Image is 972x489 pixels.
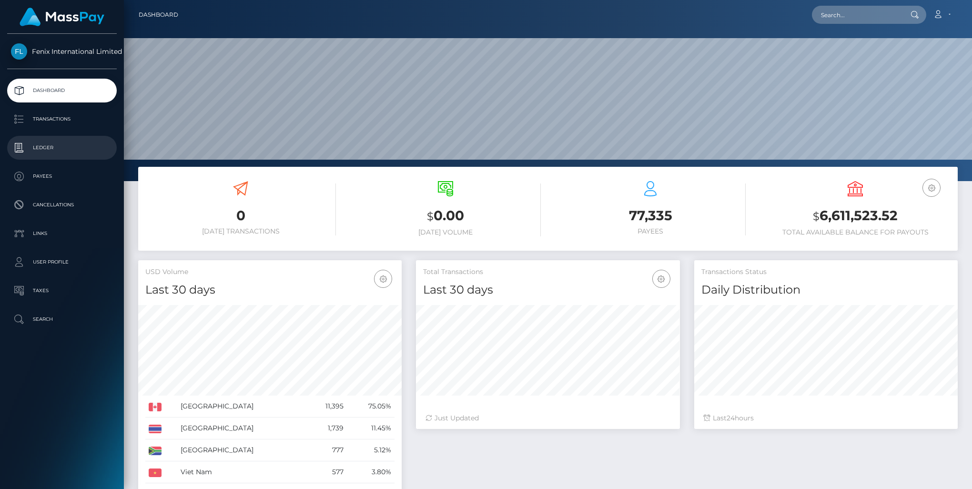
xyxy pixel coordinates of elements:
p: Taxes [11,284,113,298]
span: Fenix International Limited [7,47,117,56]
img: VN.png [149,469,162,477]
p: Links [11,226,113,241]
td: 75.05% [347,396,395,418]
p: Search [11,312,113,326]
td: 3.80% [347,461,395,483]
small: $ [427,210,434,223]
a: Links [7,222,117,245]
td: 577 [306,461,347,483]
td: 11,395 [306,396,347,418]
a: Ledger [7,136,117,160]
td: 1,739 [306,418,347,439]
p: Dashboard [11,83,113,98]
a: User Profile [7,250,117,274]
a: Taxes [7,279,117,303]
h6: [DATE] Transactions [145,227,336,235]
img: ZA.png [149,447,162,455]
h4: Daily Distribution [701,282,951,298]
td: [GEOGRAPHIC_DATA] [177,439,306,461]
h3: 0.00 [350,206,541,226]
img: TH.png [149,425,162,433]
h4: Last 30 days [145,282,395,298]
a: Dashboard [7,79,117,102]
img: MassPay Logo [20,8,104,26]
h3: 6,611,523.52 [760,206,951,226]
p: Cancellations [11,198,113,212]
td: [GEOGRAPHIC_DATA] [177,396,306,418]
h5: Total Transactions [423,267,672,277]
a: Dashboard [139,5,178,25]
a: Payees [7,164,117,188]
p: Ledger [11,141,113,155]
a: Cancellations [7,193,117,217]
img: CA.png [149,403,162,411]
td: 5.12% [347,439,395,461]
p: Transactions [11,112,113,126]
input: Search... [812,6,901,24]
td: [GEOGRAPHIC_DATA] [177,418,306,439]
img: Fenix International Limited [11,43,27,60]
span: 24 [727,414,735,422]
td: 777 [306,439,347,461]
small: $ [813,210,820,223]
h5: USD Volume [145,267,395,277]
p: Payees [11,169,113,183]
h6: [DATE] Volume [350,228,541,236]
td: 11.45% [347,418,395,439]
h5: Transactions Status [701,267,951,277]
p: User Profile [11,255,113,269]
h6: Payees [555,227,746,235]
div: Just Updated [425,413,670,423]
h6: Total Available Balance for Payouts [760,228,951,236]
a: Search [7,307,117,331]
h4: Last 30 days [423,282,672,298]
td: Viet Nam [177,461,306,483]
h3: 77,335 [555,206,746,225]
h3: 0 [145,206,336,225]
div: Last hours [704,413,948,423]
a: Transactions [7,107,117,131]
